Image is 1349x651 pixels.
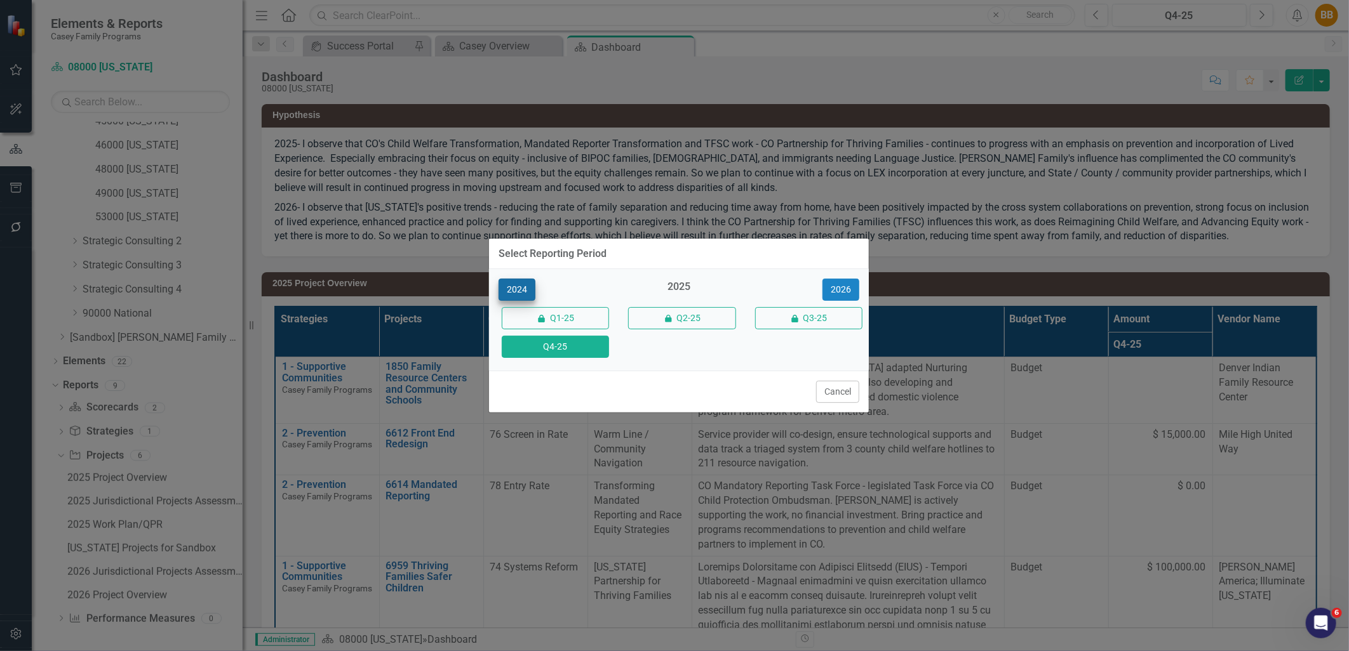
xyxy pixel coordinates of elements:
[502,336,609,358] button: Q4-25
[816,381,859,403] button: Cancel
[1332,608,1342,618] span: 6
[502,307,609,329] button: Q1-25
[499,279,535,301] button: 2024
[755,307,862,329] button: Q3-25
[625,280,732,301] div: 2025
[822,279,859,301] button: 2026
[499,248,607,260] div: Select Reporting Period
[628,307,735,329] button: Q2-25
[1306,608,1336,638] iframe: Intercom live chat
